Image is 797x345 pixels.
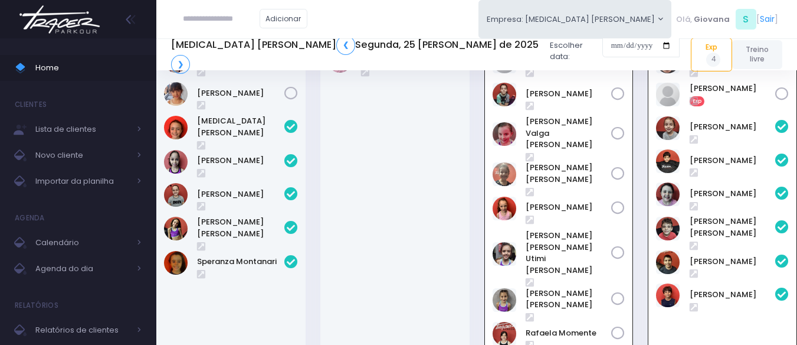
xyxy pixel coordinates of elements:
a: [PERSON_NAME] [PERSON_NAME] Utimi [PERSON_NAME] [526,230,612,276]
img: Theo Valotto [656,284,680,307]
a: [PERSON_NAME] [PERSON_NAME] [197,216,284,239]
img: Gabriela Gyurkovits [493,83,516,106]
span: Calendário [35,235,130,250]
span: Relatórios de clientes [35,323,130,338]
span: Lista de clientes [35,122,130,137]
a: Sair [760,13,775,25]
a: Treino livre [732,40,782,69]
a: [PERSON_NAME] [197,188,284,200]
img: Julia Bergo Costruba [164,82,188,106]
a: [PERSON_NAME] [690,83,776,95]
img: Manuela Ary Madruga [164,217,188,240]
img: Juan Müller Gusmão [656,83,680,106]
h4: Relatórios [15,294,58,317]
a: Speranza Montanari [197,256,284,268]
a: [MEDICAL_DATA][PERSON_NAME] [197,115,284,138]
img: Martina Caparroz Carmona [493,288,516,312]
a: [PERSON_NAME] [197,155,284,167]
a: [PERSON_NAME] [690,256,776,268]
a: [PERSON_NAME] [526,88,612,100]
a: [PERSON_NAME] [PERSON_NAME] [526,288,612,311]
img: Laura Alycia Ventura de Souza [493,162,516,186]
div: Escolher data: [171,31,680,77]
a: [PERSON_NAME] Valga [PERSON_NAME] [526,116,612,151]
img: Isabela Maximiano Valga Neves [493,122,516,146]
span: S [736,9,756,30]
a: ❮ [336,35,355,55]
a: [PERSON_NAME] [526,201,612,213]
img: Allegra Montanari Ferreira [164,116,188,139]
h5: [MEDICAL_DATA] [PERSON_NAME] Segunda, 25 [PERSON_NAME] de 2025 [171,35,540,74]
a: Adicionar [260,9,308,28]
img: Lorenzo Bortoletto de Alencar [656,149,680,173]
img: Speranza Montanari Ferreira [164,251,188,275]
a: [PERSON_NAME] [PERSON_NAME] [526,162,612,185]
span: Novo cliente [35,148,130,163]
span: Agenda do dia [35,261,130,276]
span: Importar da planilha [35,174,130,189]
span: 4 [706,53,720,67]
a: [PERSON_NAME] [690,155,776,167]
img: Maria Cecília Utimi de Sousa [493,242,516,266]
a: Rafaela Momente [526,327,612,339]
a: [PERSON_NAME] [PERSON_NAME] [690,216,776,239]
h4: Agenda [15,206,45,230]
a: ❯ [171,55,190,74]
a: [PERSON_NAME] [690,121,776,133]
img: Mário José Tchakerian Net [656,217,680,240]
a: [PERSON_NAME] [690,289,776,301]
img: Maite Magri Loureiro [164,183,188,207]
span: Olá, [676,14,692,25]
img: Manuela Soggio [656,183,680,206]
img: Liz Valotto [493,197,516,220]
span: Home [35,60,142,76]
h4: Clientes [15,93,47,116]
img: Noah Amorim [656,250,680,274]
a: Exp4 [691,38,732,71]
span: Giovana [694,14,730,25]
img: Gustavo Gyurkovits [656,116,680,140]
img: Luiza Lima Marinelli [164,150,188,174]
a: [PERSON_NAME] [197,87,284,99]
a: [PERSON_NAME] [690,188,776,200]
div: [ ] [671,6,782,32]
